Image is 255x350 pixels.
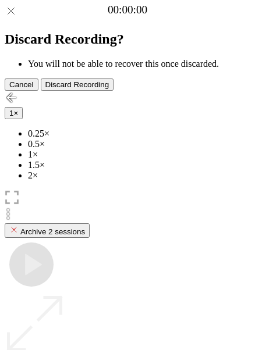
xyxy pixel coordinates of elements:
button: Discard Recording [41,78,114,91]
li: 1× [28,149,250,160]
button: Cancel [5,78,38,91]
li: 1.5× [28,160,250,170]
li: 0.25× [28,128,250,139]
li: 2× [28,170,250,181]
a: 00:00:00 [108,3,147,16]
div: Archive 2 sessions [9,225,85,236]
h2: Discard Recording? [5,31,250,47]
span: 1 [9,109,13,117]
button: 1× [5,107,23,119]
button: Archive 2 sessions [5,223,90,238]
li: You will not be able to recover this once discarded. [28,59,250,69]
li: 0.5× [28,139,250,149]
